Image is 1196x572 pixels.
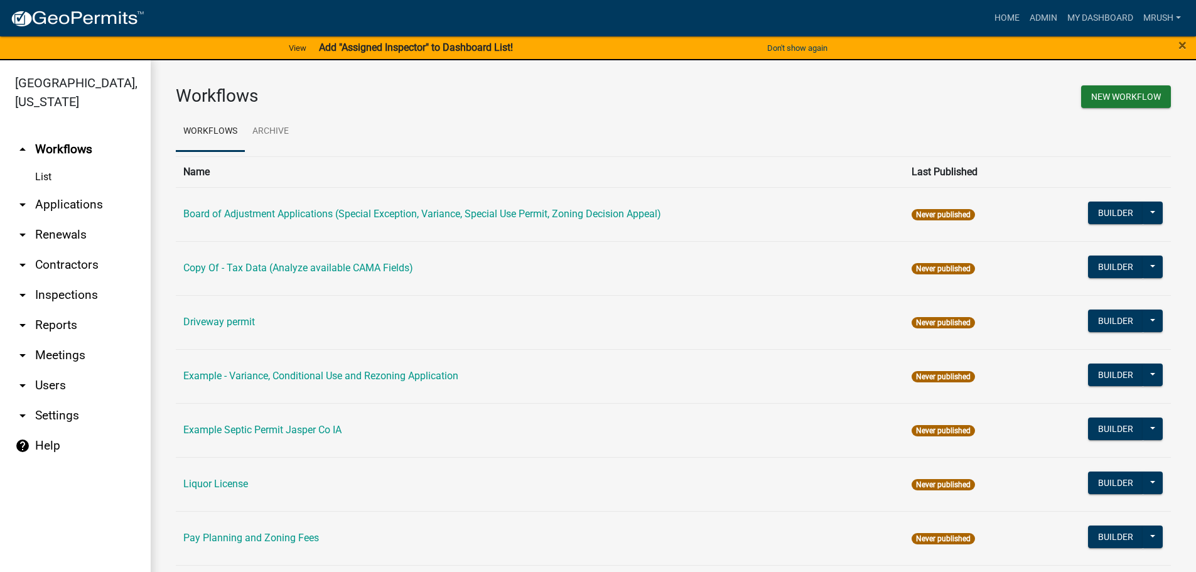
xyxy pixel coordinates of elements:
[1062,6,1138,30] a: My Dashboard
[15,378,30,393] i: arrow_drop_down
[1025,6,1062,30] a: Admin
[176,85,664,107] h3: Workflows
[912,263,975,274] span: Never published
[15,318,30,333] i: arrow_drop_down
[245,112,296,152] a: Archive
[15,227,30,242] i: arrow_drop_down
[762,38,832,58] button: Don't show again
[284,38,311,58] a: View
[15,197,30,212] i: arrow_drop_down
[15,288,30,303] i: arrow_drop_down
[912,371,975,382] span: Never published
[904,156,1037,187] th: Last Published
[1178,36,1187,54] span: ×
[183,370,458,382] a: Example - Variance, Conditional Use and Rezoning Application
[15,257,30,273] i: arrow_drop_down
[1088,526,1143,548] button: Builder
[183,262,413,274] a: Copy Of - Tax Data (Analyze available CAMA Fields)
[176,112,245,152] a: Workflows
[912,425,975,436] span: Never published
[15,438,30,453] i: help
[1088,256,1143,278] button: Builder
[183,424,342,436] a: Example Septic Permit Jasper Co IA
[1138,6,1186,30] a: MRush
[15,142,30,157] i: arrow_drop_up
[912,533,975,544] span: Never published
[989,6,1025,30] a: Home
[183,208,661,220] a: Board of Adjustment Applications (Special Exception, Variance, Special Use Permit, Zoning Decisio...
[15,348,30,363] i: arrow_drop_down
[1088,310,1143,332] button: Builder
[1178,38,1187,53] button: Close
[183,316,255,328] a: Driveway permit
[912,479,975,490] span: Never published
[1088,472,1143,494] button: Builder
[1088,202,1143,224] button: Builder
[176,156,904,187] th: Name
[1088,364,1143,386] button: Builder
[183,532,319,544] a: Pay Planning and Zoning Fees
[1081,85,1171,108] button: New Workflow
[912,209,975,220] span: Never published
[912,317,975,328] span: Never published
[319,41,513,53] strong: Add "Assigned Inspector" to Dashboard List!
[183,478,248,490] a: Liquor License
[15,408,30,423] i: arrow_drop_down
[1088,418,1143,440] button: Builder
